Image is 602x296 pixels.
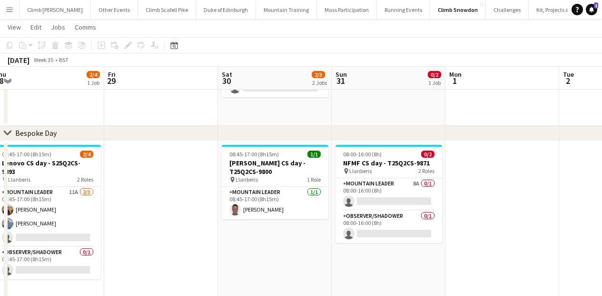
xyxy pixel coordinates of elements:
span: Comms [75,23,96,31]
span: Edit [30,23,41,31]
h3: NFMF CS day - T25Q2CS-9871 [336,159,442,167]
span: 2/3 [312,71,325,78]
div: [DATE] [8,55,30,65]
app-job-card: 08:00-16:00 (8h)0/2NFMF CS day - T25Q2CS-9871 Llanberis2 RolesMountain Leader8A0/108:00-16:00 (8h... [336,145,442,243]
button: Climb Scafell Pike [138,0,196,19]
span: 1 [594,2,598,9]
span: 08:45-17:00 (8h15m) [2,151,51,158]
span: 08:45-17:00 (8h15m) [229,151,279,158]
div: 1 Job [428,79,441,86]
span: 1 Role [307,176,321,183]
a: View [4,21,25,33]
span: Sat [222,70,232,79]
span: Llanberis [349,167,372,174]
div: BST [59,56,69,63]
span: 1/1 [307,151,321,158]
div: 1 Job [87,79,99,86]
span: 2/4 [80,151,93,158]
span: Week 35 [31,56,55,63]
span: 2 Roles [418,167,434,174]
span: Tue [563,70,574,79]
span: 2 Roles [77,176,93,183]
span: 29 [107,75,116,86]
a: Jobs [47,21,69,33]
h3: [PERSON_NAME] CS day - T25Q2CS-9800 [222,159,328,176]
span: Sun [336,70,347,79]
app-card-role: Observer/Shadower0/108:00-16:00 (8h) [336,211,442,243]
a: Edit [27,21,45,33]
app-job-card: 08:45-17:00 (8h15m)1/1[PERSON_NAME] CS day - T25Q2CS-9800 Llanberis1 RoleMountain Leader1/108:45-... [222,145,328,219]
span: 2 [562,75,574,86]
app-card-role: Mountain Leader8A0/108:00-16:00 (8h) [336,178,442,211]
button: Other Events [91,0,138,19]
button: Kit, Projects and Office [529,0,599,19]
span: 0/2 [421,151,434,158]
button: Running Events [377,0,430,19]
a: 1 [586,4,597,15]
button: Climb Snowdon [430,0,486,19]
span: 1 [448,75,462,86]
span: Jobs [51,23,65,31]
div: Bespoke Day [15,128,57,138]
app-card-role: Mountain Leader1/108:45-17:00 (8h15m)[PERSON_NAME] [222,187,328,219]
button: Climb [PERSON_NAME] [20,0,91,19]
span: Mon [449,70,462,79]
button: Mountain Training [256,0,317,19]
button: Duke of Edinburgh [196,0,256,19]
span: Fri [108,70,116,79]
a: Comms [71,21,100,33]
span: 30 [220,75,232,86]
span: Llanberis [236,176,258,183]
span: 31 [334,75,347,86]
span: 0/2 [428,71,441,78]
button: Mass Participation [317,0,377,19]
span: 08:00-16:00 (8h) [343,151,382,158]
div: 2 Jobs [312,79,327,86]
button: Challenges [486,0,529,19]
span: Llanberis [8,176,30,183]
span: 2/4 [87,71,100,78]
span: View [8,23,21,31]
